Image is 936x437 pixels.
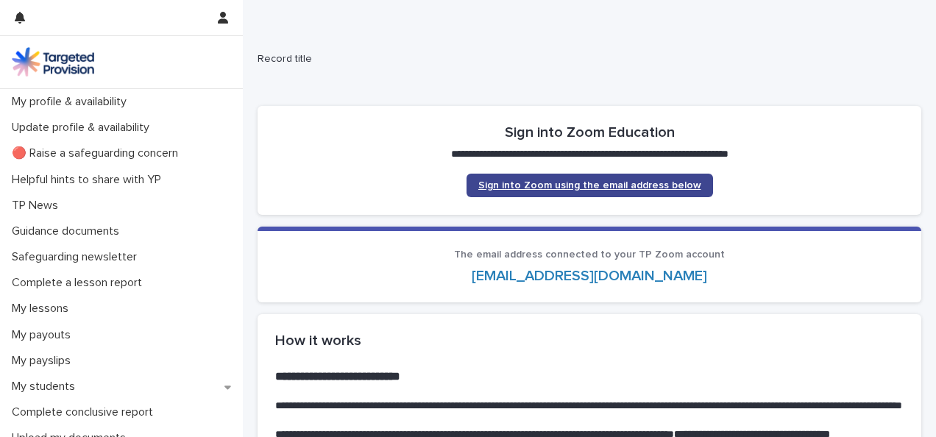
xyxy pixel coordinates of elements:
[6,146,190,160] p: 🔴 Raise a safeguarding concern
[6,328,82,342] p: My payouts
[505,124,675,141] h2: Sign into Zoom Education
[6,405,165,419] p: Complete conclusive report
[454,249,725,260] span: The email address connected to your TP Zoom account
[6,121,161,135] p: Update profile & availability
[258,53,915,65] h2: Record title
[6,276,154,290] p: Complete a lesson report
[6,95,138,109] p: My profile & availability
[6,354,82,368] p: My payslips
[12,47,94,77] img: M5nRWzHhSzIhMunXDL62
[6,250,149,264] p: Safeguarding newsletter
[467,174,713,197] a: Sign into Zoom using the email address below
[6,199,70,213] p: TP News
[275,332,904,349] h2: How it works
[472,269,707,283] a: [EMAIL_ADDRESS][DOMAIN_NAME]
[6,380,87,394] p: My students
[6,302,80,316] p: My lessons
[6,173,173,187] p: Helpful hints to share with YP
[6,224,131,238] p: Guidance documents
[478,180,701,191] span: Sign into Zoom using the email address below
